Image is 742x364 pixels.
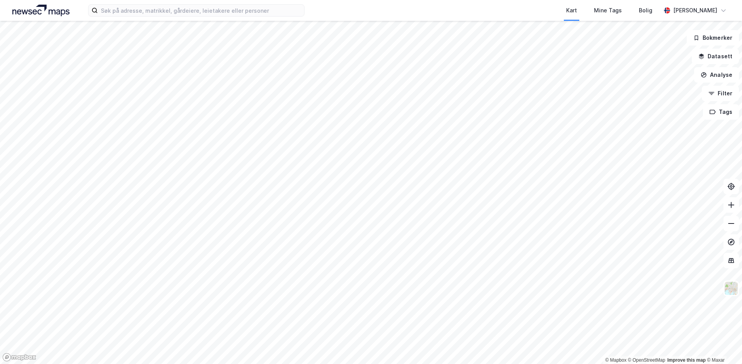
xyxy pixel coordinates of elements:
div: [PERSON_NAME] [673,6,717,15]
button: Datasett [692,49,739,64]
div: Kart [566,6,577,15]
a: Improve this map [667,357,706,363]
div: Kontrollprogram for chat [703,327,742,364]
button: Analyse [694,67,739,83]
a: Mapbox [605,357,626,363]
input: Søk på adresse, matrikkel, gårdeiere, leietakere eller personer [98,5,304,16]
button: Tags [703,104,739,120]
a: OpenStreetMap [628,357,665,363]
div: Mine Tags [594,6,622,15]
img: Z [724,281,739,296]
img: logo.a4113a55bc3d86da70a041830d287a7e.svg [12,5,70,16]
button: Bokmerker [687,30,739,46]
button: Filter [702,86,739,101]
iframe: Chat Widget [703,327,742,364]
a: Mapbox homepage [2,353,36,362]
div: Bolig [639,6,652,15]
